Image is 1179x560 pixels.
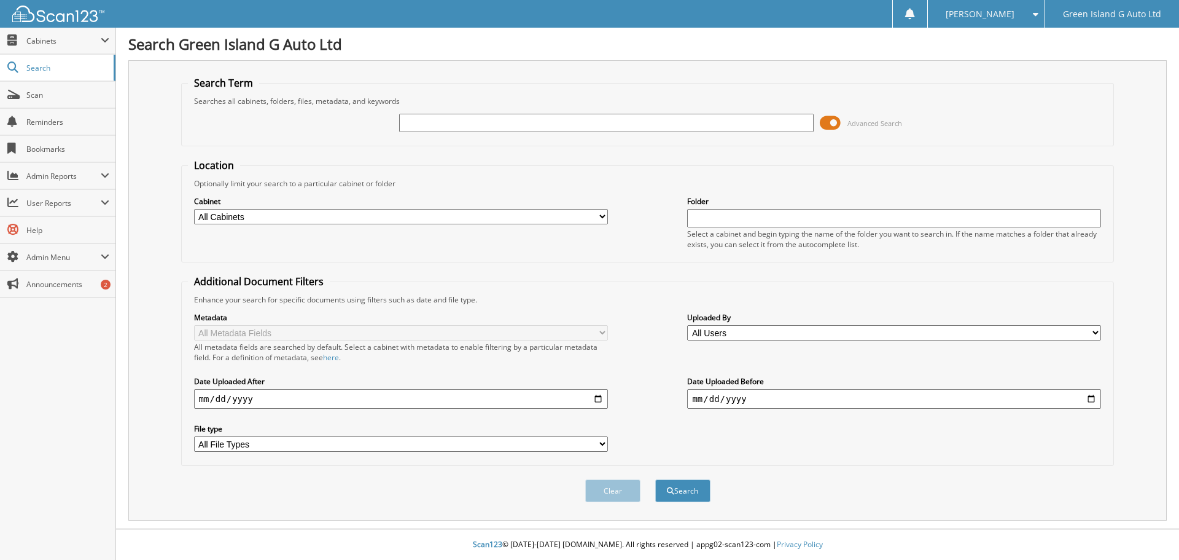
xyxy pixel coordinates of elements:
[687,376,1101,387] label: Date Uploaded Before
[687,196,1101,207] label: Folder
[188,96,1108,106] div: Searches all cabinets, folders, files, metadata, and keywords
[188,275,330,288] legend: Additional Document Filters
[188,294,1108,305] div: Enhance your search for specific documents using filters such as date and file type.
[1118,501,1179,560] iframe: Chat Widget
[777,539,823,550] a: Privacy Policy
[1063,10,1161,18] span: Green Island G Auto Ltd
[194,424,608,434] label: File type
[194,342,608,363] div: All metadata fields are searched by default. Select a cabinet with metadata to enable filtering b...
[26,63,107,73] span: Search
[26,279,109,290] span: Announcements
[687,229,1101,250] div: Select a cabinet and begin typing the name of the folder you want to search in. If the name match...
[194,196,608,207] label: Cabinet
[687,312,1101,323] label: Uploaded By
[194,376,608,387] label: Date Uploaded After
[12,6,104,22] img: scan123-logo-white.svg
[194,312,608,323] label: Metadata
[26,36,101,46] span: Cabinets
[473,539,502,550] span: Scan123
[188,76,259,90] legend: Search Term
[26,225,109,235] span: Help
[188,159,240,172] legend: Location
[26,117,109,127] span: Reminders
[26,144,109,154] span: Bookmarks
[116,530,1179,560] div: © [DATE]-[DATE] [DOMAIN_NAME]. All rights reserved | appg02-scan123-com |
[128,34,1167,54] h1: Search Green Island G Auto Ltd
[946,10,1014,18] span: [PERSON_NAME]
[26,252,101,262] span: Admin Menu
[188,178,1108,189] div: Optionally limit your search to a particular cabinet or folder
[687,389,1101,409] input: end
[323,352,339,363] a: here
[655,479,710,502] button: Search
[847,119,902,128] span: Advanced Search
[101,280,111,290] div: 2
[26,171,101,181] span: Admin Reports
[26,198,101,208] span: User Reports
[194,389,608,409] input: start
[585,479,640,502] button: Clear
[26,90,109,100] span: Scan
